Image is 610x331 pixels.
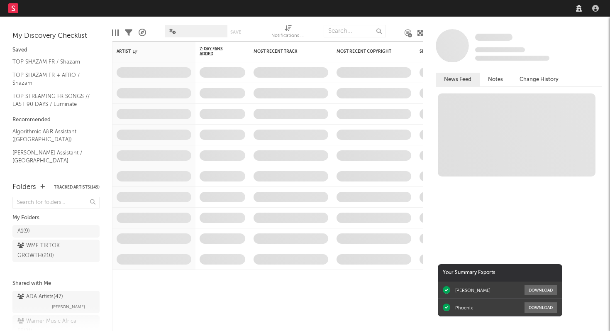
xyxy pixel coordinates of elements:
[200,47,233,56] span: 7-Day Fans Added
[420,49,482,54] div: Spotify Monthly Listeners
[17,226,30,236] div: A1 ( 9 )
[12,213,100,223] div: My Folders
[117,49,179,54] div: Artist
[337,49,399,54] div: Most Recent Copyright
[475,34,512,41] span: Some Artist
[12,182,36,192] div: Folders
[324,25,386,37] input: Search...
[254,49,316,54] div: Most Recent Track
[436,73,480,86] button: News Feed
[112,21,119,45] div: Edit Columns
[480,73,511,86] button: Notes
[12,71,91,88] a: TOP SHAZAM FR + AFRO / Shazam
[125,21,132,45] div: Filters
[52,302,85,312] span: [PERSON_NAME]
[17,241,76,261] div: WMF TIKTOK GROWTH ( 210 )
[12,57,91,66] a: TOP SHAZAM FR / Shazam
[12,279,100,289] div: Shared with Me
[54,185,100,189] button: Tracked Artists(149)
[17,292,63,302] div: ADA Artists ( 47 )
[230,30,241,34] button: Save
[12,225,100,238] a: A1(9)
[475,56,549,61] span: 0 fans last week
[139,21,146,45] div: A&R Pipeline
[12,291,100,313] a: ADA Artists(47)[PERSON_NAME]
[12,240,100,262] a: WMF TIKTOK GROWTH(210)
[12,31,100,41] div: My Discovery Checklist
[475,47,525,52] span: Tracking Since: [DATE]
[525,302,557,313] button: Download
[455,287,490,293] div: [PERSON_NAME]
[12,127,91,144] a: Algorithmic A&R Assistant ([GEOGRAPHIC_DATA])
[12,45,100,55] div: Saved
[12,197,100,209] input: Search for folders...
[271,21,305,45] div: Notifications (Artist)
[438,264,562,282] div: Your Summary Exports
[455,305,473,311] div: Phoenix
[12,115,100,125] div: Recommended
[12,148,91,165] a: [PERSON_NAME] Assistant / [GEOGRAPHIC_DATA]
[271,31,305,41] div: Notifications (Artist)
[511,73,567,86] button: Change History
[525,285,557,295] button: Download
[475,33,512,42] a: Some Artist
[12,92,91,109] a: TOP STREAMING FR SONGS // LAST 90 DAYS / Luminate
